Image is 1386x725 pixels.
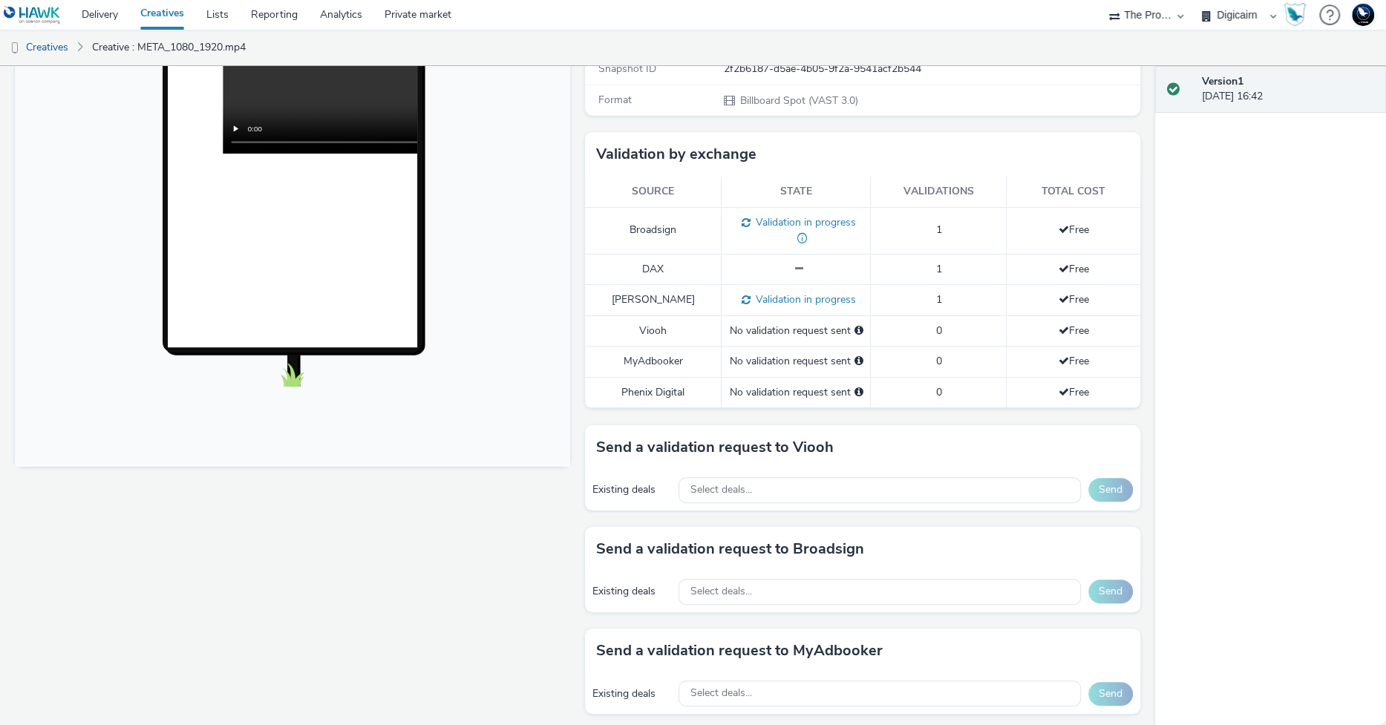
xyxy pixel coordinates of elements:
button: Send [1088,580,1133,603]
div: Please select a deal below and click on Send to send a validation request to Viooh. [854,324,863,338]
h3: Send a validation request to Broadsign [596,538,864,560]
div: [DATE] 16:42 [1201,74,1374,105]
img: undefined Logo [4,6,61,24]
div: No validation request sent [729,324,863,338]
span: Snapshot ID [598,62,656,76]
span: Free [1059,324,1089,338]
span: Billboard Spot (VAST 3.0) [739,94,858,108]
img: dooh [7,41,22,56]
span: 0 [935,385,941,399]
td: DAX [585,254,722,284]
td: Broadsign [585,207,722,254]
th: State [722,177,871,207]
h3: Validation by exchange [596,143,756,165]
h3: Send a validation request to MyAdbooker [596,640,883,662]
span: Validation in progress [751,215,856,229]
td: Viooh [585,315,722,346]
th: Validations [871,177,1007,207]
div: Existing deals [592,686,671,701]
h3: Send a validation request to Viooh [596,436,834,459]
span: Format [598,93,632,107]
span: Select deals... [690,585,752,598]
span: Free [1059,292,1089,306]
span: 1 [935,262,941,276]
a: Creative : META_1080_1920.mp4 [85,30,253,65]
th: Total cost [1007,177,1140,207]
span: 0 [935,354,941,368]
span: Select deals... [690,484,752,496]
td: [PERSON_NAME] [585,284,722,315]
div: Please select a deal below and click on Send to send a validation request to Phenix Digital. [854,385,863,400]
td: Phenix Digital [585,377,722,407]
button: Send [1088,478,1133,502]
div: Existing deals [592,584,671,599]
a: Hawk Academy [1284,3,1312,27]
th: Source [585,177,722,207]
div: il conviendrait d'ajouter au départ de quelle ville se fait la traversée merci [785,231,808,246]
span: Free [1059,354,1089,368]
span: Free [1059,223,1089,237]
span: Validation in progress [751,292,856,306]
div: Please select a deal below and click on Send to send a validation request to MyAdbooker. [854,354,863,369]
span: 0 [935,324,941,338]
div: No validation request sent [729,385,863,400]
span: 1 [935,223,941,237]
img: Hawk Academy [1284,3,1306,27]
td: MyAdbooker [585,347,722,377]
div: No validation request sent [729,354,863,369]
span: Select deals... [690,687,752,700]
strong: Version 1 [1201,74,1243,88]
span: Free [1059,262,1089,276]
div: Existing deals [592,482,671,497]
span: 1 [935,292,941,306]
button: Send [1088,682,1133,706]
div: 2f2b6187-d5ae-4b05-9f2a-9541acf2b544 [724,62,1139,76]
span: Free [1059,385,1089,399]
img: Support Hawk [1352,4,1374,26]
